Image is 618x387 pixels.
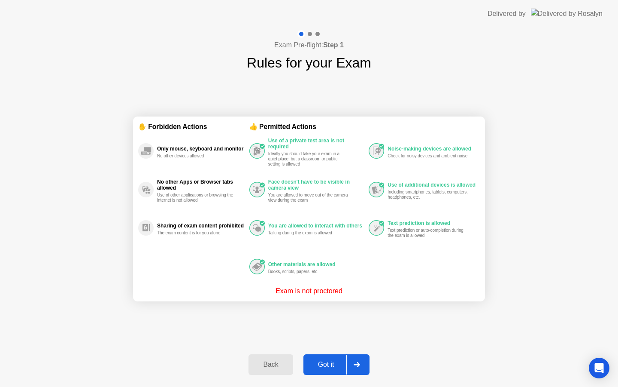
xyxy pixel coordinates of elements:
div: Sharing of exam content prohibited [157,223,245,229]
div: Books, scripts, papers, etc [268,269,349,274]
div: Got it [306,361,346,369]
div: The exam content is for you alone [157,230,238,236]
div: Check for noisy devices and ambient noise [388,154,469,159]
div: Back [251,361,290,369]
div: Ideally you should take your exam in a quiet place, but a classroom or public setting is allowed [268,151,349,167]
div: Use of other applications or browsing the internet is not allowed [157,193,238,203]
div: Face doesn't have to be visible in camera view [268,179,365,191]
div: No other Apps or Browser tabs allowed [157,179,245,191]
h1: Rules for your Exam [247,52,371,73]
div: Talking during the exam is allowed [268,230,349,236]
b: Step 1 [323,41,344,49]
div: ✋ Forbidden Actions [138,122,249,132]
div: Use of a private test area is not required [268,138,365,150]
div: Text prediction is allowed [388,220,476,226]
button: Back [248,354,293,375]
button: Got it [303,354,370,375]
div: Delivered by [488,9,526,19]
div: You are allowed to interact with others [268,223,365,229]
div: Other materials are allowed [268,261,365,267]
div: 👍 Permitted Actions [249,122,480,132]
div: You are allowed to move out of the camera view during the exam [268,193,349,203]
div: Use of additional devices is allowed [388,182,476,188]
div: Noise-making devices are allowed [388,146,476,152]
div: Only mouse, keyboard and monitor [157,146,245,152]
div: Open Intercom Messenger [589,358,609,378]
img: Delivered by Rosalyn [531,9,603,18]
h4: Exam Pre-flight: [274,40,344,50]
div: No other devices allowed [157,154,238,159]
div: Including smartphones, tablets, computers, headphones, etc. [388,190,469,200]
p: Exam is not proctored [276,286,342,296]
div: Text prediction or auto-completion during the exam is allowed [388,228,469,238]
